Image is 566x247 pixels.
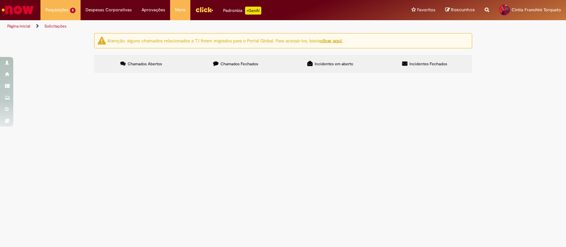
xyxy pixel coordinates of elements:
[220,61,258,67] span: Chamados Fechados
[512,7,561,13] span: Cintia Franchini Torquato
[7,24,30,29] a: Página inicial
[175,7,185,13] span: More
[86,7,132,13] span: Despesas Corporativas
[107,37,343,43] ng-bind-html: Atenção: alguns chamados relacionados a T.I foram migrados para o Portal Global. Para acessá-los,...
[445,7,475,13] a: Rascunhos
[195,5,213,15] img: click_logo_yellow_360x200.png
[315,61,353,67] span: Incidentes em aberto
[70,8,76,13] span: 5
[245,7,261,15] p: +GenAi
[44,24,67,29] a: Solicitações
[45,7,69,13] span: Requisições
[5,20,372,32] ul: Trilhas de página
[128,61,162,67] span: Chamados Abertos
[1,3,35,17] img: ServiceNow
[223,7,261,15] div: Padroniza
[320,37,343,43] a: clicar aqui.
[142,7,165,13] span: Aprovações
[417,7,435,13] span: Favoritos
[409,61,447,67] span: Incidentes Fechados
[451,7,475,13] span: Rascunhos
